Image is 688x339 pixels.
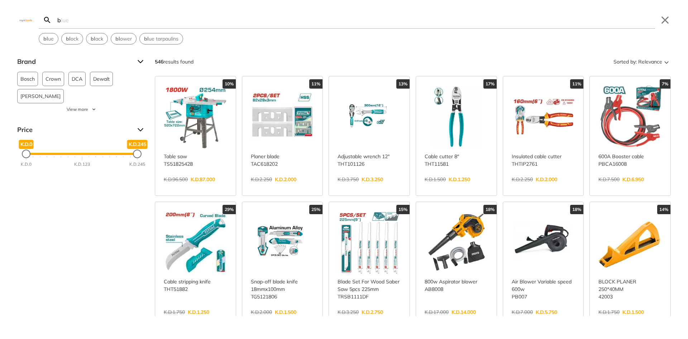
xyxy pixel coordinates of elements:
[396,205,410,214] div: 15%
[86,33,108,44] div: Suggestion: black
[43,35,54,43] span: ue
[223,205,236,214] div: 29%
[91,35,103,43] span: ack
[111,33,137,44] div: Suggestion: blower
[657,205,670,214] div: 14%
[43,36,48,42] strong: bl
[223,79,236,89] div: 10%
[570,205,583,214] div: 18%
[155,56,193,67] div: results found
[91,36,95,42] strong: bl
[309,205,322,214] div: 25%
[61,33,83,44] div: Suggestion: block
[20,89,61,103] span: [PERSON_NAME]
[72,72,82,86] span: DCA
[62,33,83,44] button: Select suggestion: block
[66,36,71,42] strong: bl
[42,72,64,86] button: Crown
[20,72,35,86] span: Bosch
[68,72,86,86] button: DCA
[483,79,497,89] div: 17%
[396,79,410,89] div: 13%
[115,36,120,42] strong: bl
[309,79,322,89] div: 11%
[66,35,78,43] span: ock
[140,33,183,44] button: Select suggestion: blue tarpaulins
[133,150,142,158] div: Maximum Price
[93,72,110,86] span: Dewalt
[21,161,32,168] div: K.D.0
[570,79,583,89] div: 11%
[129,161,145,168] div: K.D.245
[39,33,58,44] div: Suggestion: blue
[46,72,61,86] span: Crown
[67,106,88,113] span: View more
[43,16,52,24] svg: Search
[39,33,58,44] button: Select suggestion: blue
[17,89,64,103] button: [PERSON_NAME]
[612,56,671,67] button: Sorted by:Relevance Sort
[17,124,132,136] span: Price
[56,11,655,28] input: Search…
[74,161,90,168] div: K.D.123
[17,56,132,67] span: Brand
[22,150,30,158] div: Minimum Price
[638,56,662,67] span: Relevance
[155,58,163,65] strong: 546
[483,205,497,214] div: 18%
[17,106,146,113] button: View more
[90,72,113,86] button: Dewalt
[17,72,38,86] button: Bosch
[144,35,178,43] span: ue tarpaulins
[115,35,132,43] span: ower
[144,36,149,42] strong: bl
[659,14,671,26] button: Close
[660,79,670,89] div: 7%
[662,57,671,66] svg: Sort
[139,33,183,44] div: Suggestion: blue tarpaulins
[17,18,34,22] img: Close
[111,33,136,44] button: Select suggestion: blower
[86,33,107,44] button: Select suggestion: black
